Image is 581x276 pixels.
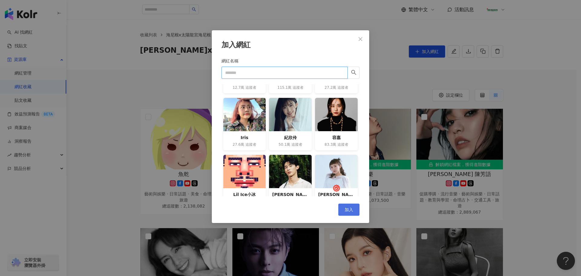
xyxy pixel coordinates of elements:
[337,142,348,147] span: 追蹤者
[351,70,356,75] span: search
[345,207,353,212] span: 加入
[226,191,263,198] div: Lil Ice小冰
[358,37,363,42] span: close
[222,67,348,79] input: 網紅名稱
[277,85,291,90] span: 115.1萬
[325,85,336,90] span: 27.2萬
[318,134,355,141] div: 容嘉
[291,142,302,147] span: 追蹤者
[354,33,366,45] button: Close
[245,85,256,90] span: 追蹤者
[233,142,245,147] span: 27.6萬
[272,134,309,141] div: 紀欣伶
[272,191,309,198] div: [PERSON_NAME]
[233,85,245,90] span: 12.7萬
[337,85,348,90] span: 追蹤者
[226,134,263,141] div: Iris
[293,85,304,90] span: 追蹤者
[318,191,355,198] div: [PERSON_NAME]
[279,142,290,147] span: 50.1萬
[222,40,359,50] div: 加入網紅
[245,142,256,147] span: 追蹤者
[338,204,359,216] button: 加入
[222,58,243,64] label: 網紅名稱
[325,142,336,147] span: 83.3萬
